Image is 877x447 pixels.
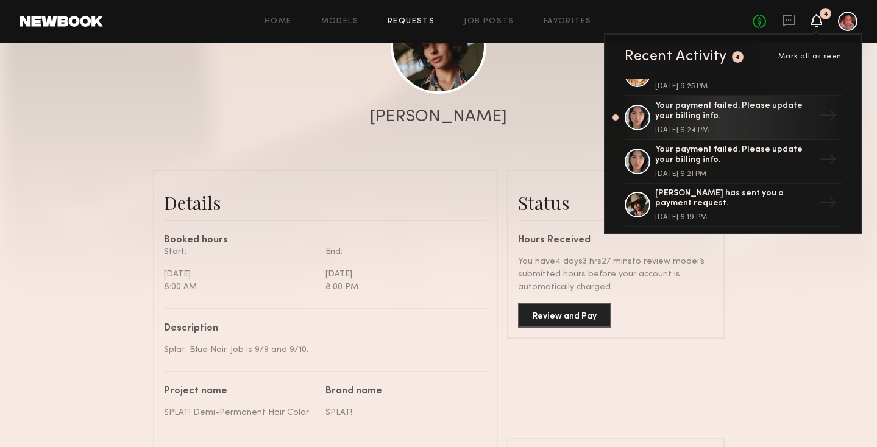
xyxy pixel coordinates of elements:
[325,245,478,258] div: End:
[625,227,842,271] a: [PERSON_NAME] has sent you a payment request.→
[735,54,740,61] div: 4
[325,406,478,419] div: SPLAT!
[823,11,828,18] div: 4
[518,255,714,294] div: You have 4 days 3 hrs 27 mins to review model’s submitted hours before your account is automatica...
[370,108,507,125] div: [PERSON_NAME]
[518,303,611,328] button: Review and Pay
[164,406,316,419] div: SPLAT! Demi-Permanent Hair Color
[655,101,814,122] div: Your payment failed. Please update your billing info.
[655,189,814,209] div: [PERSON_NAME] has sent you a payment request.
[778,53,842,60] span: Mark all as seen
[164,268,316,281] div: [DATE]
[325,268,478,281] div: [DATE]
[625,49,727,64] div: Recent Activity
[655,214,814,221] div: [DATE] 6:19 PM
[464,18,514,26] a: Job Posts
[388,18,435,26] a: Requests
[164,343,478,356] div: Splat: Blue Noir. Job is 9/9 and 9/10.
[164,245,316,258] div: Start:
[164,236,487,245] div: Booked hours
[164,324,478,334] div: Description
[814,146,842,177] div: →
[814,233,842,264] div: →
[655,171,814,178] div: [DATE] 6:21 PM
[655,145,814,166] div: Your payment failed. Please update your billing info.
[814,189,842,220] div: →
[655,127,814,134] div: [DATE] 6:24 PM
[625,96,842,140] a: Your payment failed. Please update your billing info.[DATE] 6:24 PM→
[164,281,316,294] div: 8:00 AM
[544,18,592,26] a: Favorites
[325,281,478,294] div: 8:00 PM
[164,387,316,396] div: Project name
[321,18,358,26] a: Models
[164,191,487,215] div: Details
[518,191,714,215] div: Status
[265,18,292,26] a: Home
[655,232,814,253] div: [PERSON_NAME] has sent you a payment request.
[655,83,814,90] div: [DATE] 9:25 PM
[625,184,842,228] a: [PERSON_NAME] has sent you a payment request.[DATE] 6:19 PM→
[325,387,478,396] div: Brand name
[518,236,714,245] div: Hours Received
[814,102,842,133] div: →
[625,140,842,184] a: Your payment failed. Please update your billing info.[DATE] 6:21 PM→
